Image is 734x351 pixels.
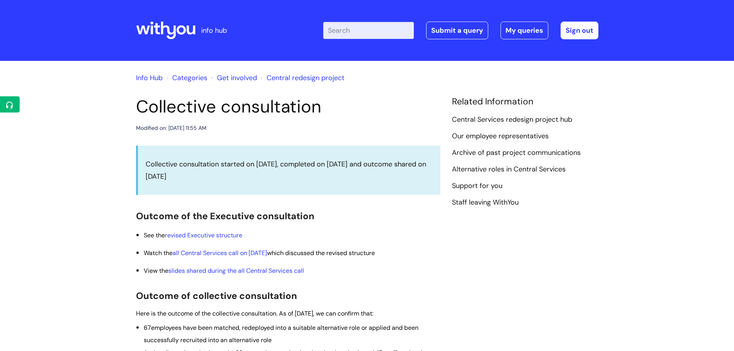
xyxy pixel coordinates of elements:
span: Outcome of the Executive consultation [136,210,314,222]
a: Archive of past project communications [452,148,581,158]
div: | - [323,22,598,39]
a: Categories [172,73,207,82]
li: Get involved [209,72,257,84]
a: revised Executive structure [165,231,242,239]
li: Central redesign project [259,72,344,84]
h4: Related Information [452,96,598,107]
span: Here is the outcome of the collective consultation. As of [DATE], we can confirm that: [136,309,373,317]
a: Info Hub [136,73,163,82]
span: See the [144,231,242,239]
a: Central Services redesign project hub [452,115,572,125]
p: Collective consultation started on [DATE], completed on [DATE] and outcome shared on [DATE] [146,158,433,183]
a: all Central Services call on [DATE] [173,249,267,257]
a: My queries [501,22,548,39]
a: Our employee representatives [452,131,549,141]
span: 67 [144,324,151,332]
p: info hub [201,24,227,37]
span: Outcome of collective consultation [136,290,297,302]
li: Solution home [165,72,207,84]
h1: Collective consultation [136,96,440,117]
div: Modified on: [DATE] 11:55 AM [136,123,207,133]
a: Alternative roles in Central Services [452,165,566,175]
span: Watch the which discussed the revised structure [144,249,375,257]
a: Staff leaving WithYou [452,198,519,208]
a: Support for you [452,181,502,191]
a: Sign out [561,22,598,39]
a: Get involved [217,73,257,82]
span: employees have been matched, redeployed into a suitable alternative role or applied and been succ... [144,324,418,344]
input: Search [323,22,414,39]
span: View the [144,267,304,275]
a: Central redesign project [267,73,344,82]
a: Submit a query [426,22,488,39]
a: slides shared during the all Central Services call [168,267,304,275]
